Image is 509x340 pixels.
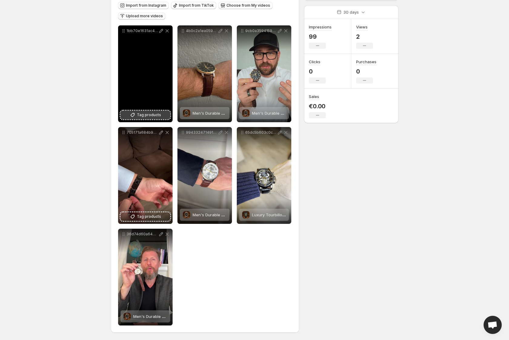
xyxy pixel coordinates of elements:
[193,212,253,217] span: Men's Durable Luminous Watch
[177,25,232,122] div: 4b0c2a1ea0594f22a863cd45056a5c35Men's Durable Luminous WatchMen's Durable Luminous Watch
[177,127,232,224] div: 9943324714914bd18141f041d14570fbMen's Durable Luminous WatchMen's Durable Luminous Watch
[245,28,277,33] p: 9cb0a359415942728615df883cc8fa54
[356,59,376,65] h3: Purchases
[245,130,277,135] p: 65dc5b603c0c402dbb957a25793cc66b
[309,93,319,100] h3: Sales
[127,130,158,135] p: 705171a684b94031825e76a143670bdf
[193,111,253,116] span: Men's Durable Luminous Watch
[356,68,376,75] p: 0
[484,316,502,334] div: Open chat
[126,14,163,18] span: Upload more videos
[127,232,158,237] p: 36d74d60a6464b0da48a80015baaa809
[226,3,270,8] span: Choose from My videos
[118,12,165,20] button: Upload more videos
[137,112,161,118] span: Tag products
[186,130,217,135] p: 9943324714914bd18141f041d14570fb
[118,229,173,325] div: 36d74d60a6464b0da48a80015baaa809Men's Durable Luminous WatchMen's Durable Luminous Watch
[171,2,216,9] button: Import from TikTok
[124,313,131,320] img: Men's Durable Luminous Watch
[252,212,342,217] span: Luxury Tourbillon Automatic Mechanical Watch
[219,2,273,9] button: Choose from My videos
[242,211,250,218] img: Luxury Tourbillon Automatic Mechanical Watch
[309,103,326,110] p: €0.00
[121,111,170,119] button: Tag products
[183,211,190,218] img: Men's Durable Luminous Watch
[186,28,217,33] p: 4b0c2a1ea0594f22a863cd45056a5c35
[343,9,359,15] p: 30 days
[137,214,161,220] span: Tag products
[237,127,291,224] div: 65dc5b603c0c402dbb957a25793cc66bLuxury Tourbillon Automatic Mechanical WatchLuxury Tourbillon Aut...
[121,212,170,221] button: Tag products
[252,111,312,116] span: Men's Durable Luminous Watch
[126,3,166,8] span: Import from Instagram
[237,25,291,122] div: 9cb0a359415942728615df883cc8fa54Men's Durable Luminous WatchMen's Durable Luminous Watch
[309,59,320,65] h3: Clicks
[179,3,214,8] span: Import from TikTok
[127,28,158,33] p: 1bb70e1631ac4b16b2c0e02226a431f7
[356,24,368,30] h3: Views
[183,110,190,117] img: Men's Durable Luminous Watch
[309,24,332,30] h3: Impressions
[118,127,173,224] div: 705171a684b94031825e76a143670bdfTag products
[356,33,373,40] p: 2
[242,110,250,117] img: Men's Durable Luminous Watch
[309,33,332,40] p: 99
[309,68,326,75] p: 0
[133,314,193,319] span: Men's Durable Luminous Watch
[118,2,169,9] button: Import from Instagram
[118,25,173,122] div: 1bb70e1631ac4b16b2c0e02226a431f7Tag products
